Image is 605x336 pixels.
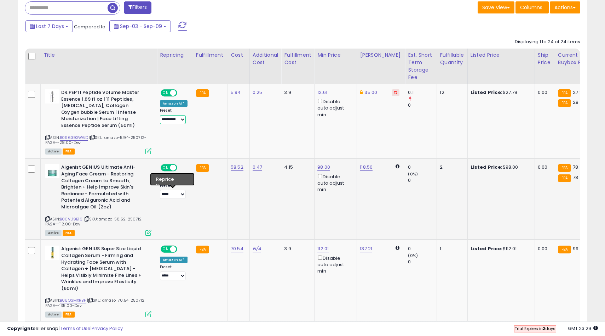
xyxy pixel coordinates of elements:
b: DR.PEPTI Peptide Volume Master Essence 1.69 fl oz | 11 Peptides, [MEDICAL_DATA], Collagen Oxygen ... [61,89,147,130]
div: Preset: [160,108,188,124]
span: All listings currently available for purchase on Amazon [45,230,62,236]
div: 2 [440,164,462,170]
div: 0 [408,164,437,170]
div: 0 [408,246,437,252]
div: 0.00 [538,164,549,170]
a: B09639XW6D [60,135,88,141]
div: Fulfillable Quantity [440,51,464,66]
small: FBA [558,99,571,107]
div: ASIN: [45,89,151,153]
span: All listings currently available for purchase on Amazon [45,149,62,155]
span: | SKU: amazo-70.54-250712-PA2A--135.00-Dev [45,297,146,308]
div: $98.00 [471,164,529,170]
small: FBA [558,164,571,172]
div: Fulfillment Cost [284,51,311,66]
a: B08QSMXRBF [60,297,86,303]
a: 5.94 [231,89,241,96]
span: Compared to: [74,23,106,30]
small: (0%) [408,253,418,258]
small: (0%) [408,171,418,177]
div: 0.00 [538,89,549,96]
div: [PERSON_NAME] [360,51,402,59]
div: 0.00 [538,246,549,252]
span: 78.4 [573,174,583,181]
div: Title [44,51,154,59]
small: FBA [558,246,571,253]
span: OFF [176,90,188,96]
b: Algenist GENIUS Ultimate Anti-Aging Face Cream - Restoring Collagen Cream to Smooth, Brighten + H... [61,164,147,212]
div: $27.79 [471,89,529,96]
div: 0 [408,177,437,184]
a: 0.47 [253,164,263,171]
span: Trial Expires in days [515,326,555,331]
div: Disable auto adjust min [317,254,351,275]
a: 58.52 [231,164,243,171]
a: 70.54 [231,245,243,252]
span: FBA [63,149,75,155]
div: 3.9 [284,89,309,96]
a: 35.00 [364,89,377,96]
strong: Copyright [7,325,33,332]
span: 78.39 [573,164,585,170]
a: 12.61 [317,89,327,96]
div: Additional Cost [253,51,278,66]
span: Sep-03 - Sep-09 [120,23,162,30]
a: Privacy Policy [92,325,123,332]
b: 2 [543,326,545,331]
div: 3.9 [284,246,309,252]
span: 28 [573,99,578,106]
button: Last 7 Days [25,20,73,32]
b: Listed Price: [471,164,503,170]
small: FBA [558,89,571,97]
div: 4.15 [284,164,309,170]
div: Cost [231,51,247,59]
div: Preset: [160,183,188,199]
img: 31254kw5eHL._SL40_.jpg [45,246,59,260]
span: | SKU: amazo-5.94-250712-PA2A--28.00-Dev [45,135,146,145]
span: 99 [573,245,578,252]
div: 0 [408,102,437,108]
a: B00VL19B16 [60,216,82,222]
small: FBA [196,246,209,253]
small: FBA [196,164,209,172]
div: Amazon AI * [160,257,188,263]
a: 118.50 [360,164,373,171]
a: Terms of Use [60,325,91,332]
div: Current Buybox Price [558,51,594,66]
div: 12 [440,89,462,96]
div: Est. Short Term Storage Fee [408,51,434,81]
div: 1 [440,246,462,252]
div: 0 [408,259,437,265]
span: OFF [176,165,188,171]
span: All listings currently available for purchase on Amazon [45,312,62,318]
span: | SKU: amazo-58.52-250712-PA2A--112.00-Dev [45,216,144,227]
small: FBA [558,174,571,182]
button: Save View [478,1,514,13]
div: Displaying 1 to 24 of 24 items [515,39,580,45]
a: 0.25 [253,89,263,96]
div: seller snap | | [7,325,123,332]
button: Columns [515,1,549,13]
a: 98.00 [317,164,330,171]
a: 137.21 [360,245,372,252]
div: Preset: [160,265,188,281]
a: N/A [253,245,261,252]
b: Algenist GENIUS Super Size Liquid Collagen Serum - Firming and Hydrating Face Serum with Collagen... [61,246,147,293]
div: 0.1 [408,89,437,96]
span: ON [161,246,170,252]
div: Amazon AI * [160,100,188,107]
span: OFF [176,246,188,252]
div: Ship Price [538,51,552,66]
b: Listed Price: [471,245,503,252]
div: Min Price [317,51,354,59]
b: Listed Price: [471,89,503,96]
a: 112.01 [317,245,329,252]
span: 2025-09-17 23:29 GMT [568,325,598,332]
img: 315Km+xGGSL._SL40_.jpg [45,164,59,178]
span: ON [161,90,170,96]
button: Filters [124,1,151,14]
div: Listed Price [471,51,532,59]
small: FBA [196,89,209,97]
img: 212vUxAxM+L._SL40_.jpg [45,89,59,103]
div: Disable auto adjust min [317,97,351,118]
